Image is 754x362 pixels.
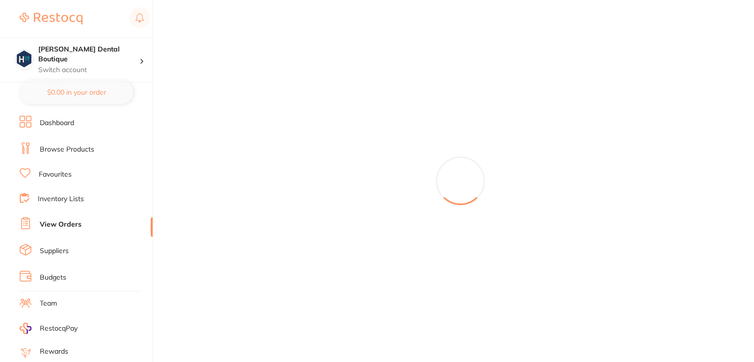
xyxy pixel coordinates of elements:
[40,347,68,357] a: Rewards
[20,323,31,334] img: RestocqPay
[38,45,139,64] h4: Harris Dental Boutique
[15,50,33,68] img: Harris Dental Boutique
[20,80,133,104] button: $0.00 in your order
[40,324,78,334] span: RestocqPay
[40,299,57,309] a: Team
[40,273,66,283] a: Budgets
[20,323,78,334] a: RestocqPay
[20,13,82,25] img: Restocq Logo
[40,246,69,256] a: Suppliers
[40,145,94,155] a: Browse Products
[39,170,72,180] a: Favourites
[40,118,74,128] a: Dashboard
[38,194,84,204] a: Inventory Lists
[20,7,82,30] a: Restocq Logo
[40,220,81,230] a: View Orders
[38,65,139,75] p: Switch account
